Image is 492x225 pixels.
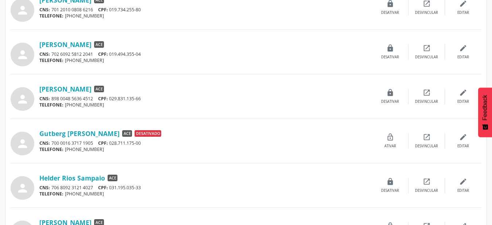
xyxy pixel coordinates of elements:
[384,144,396,149] div: Ativar
[39,140,50,146] span: CNS:
[98,185,108,191] span: CPF:
[478,88,492,137] button: Feedback - Mostrar pesquisa
[94,41,104,48] span: ACE
[459,133,467,141] i: edit
[381,10,399,15] div: Desativar
[39,185,372,191] div: 706 8092 3121 4027 031.195.035-33
[381,188,399,193] div: Desativar
[39,57,372,63] div: [PHONE_NUMBER]
[39,102,63,108] span: TELEFONE:
[98,96,108,102] span: CPF:
[39,40,92,49] a: [PERSON_NAME]
[482,95,488,120] span: Feedback
[386,44,394,52] i: lock
[39,96,50,102] span: CNS:
[386,133,394,141] i: lock_open
[457,55,469,60] div: Editar
[39,102,372,108] div: [PHONE_NUMBER]
[39,51,372,57] div: 702 6092 5812 2041 019.494.355-04
[39,129,120,137] a: Gutberg [PERSON_NAME]
[415,55,438,60] div: Desvincular
[423,89,431,97] i: open_in_new
[16,48,29,61] i: person
[39,13,63,19] span: TELEFONE:
[98,7,108,13] span: CPF:
[457,10,469,15] div: Editar
[415,188,438,193] div: Desvincular
[39,51,50,57] span: CNS:
[459,89,467,97] i: edit
[423,178,431,186] i: open_in_new
[39,7,50,13] span: CNS:
[16,93,29,106] i: person
[108,175,117,181] span: ACE
[39,57,63,63] span: TELEFONE:
[39,185,50,191] span: CNS:
[423,133,431,141] i: open_in_new
[39,191,63,197] span: TELEFONE:
[381,55,399,60] div: Desativar
[39,140,372,146] div: 700 0016 3717 1905 028.711.175-00
[39,96,372,102] div: 898 0048 5636 4512 029.831.135-66
[386,89,394,97] i: lock
[16,4,29,17] i: person
[423,44,431,52] i: open_in_new
[457,99,469,104] div: Editar
[39,85,92,93] a: [PERSON_NAME]
[39,13,372,19] div: [PHONE_NUMBER]
[122,130,132,137] span: ACE
[386,178,394,186] i: lock
[415,144,438,149] div: Desvincular
[39,7,372,13] div: 701 2010 0808 6216 019.734.255-80
[457,144,469,149] div: Editar
[39,146,63,152] span: TELEFONE:
[39,174,105,182] a: Helder Rios Sampaio
[94,86,104,92] span: ACE
[415,10,438,15] div: Desvincular
[39,146,372,152] div: [PHONE_NUMBER]
[381,99,399,104] div: Desativar
[457,188,469,193] div: Editar
[415,99,438,104] div: Desvincular
[135,130,161,137] span: Desativado
[16,182,29,195] i: person
[39,191,372,197] div: [PHONE_NUMBER]
[459,44,467,52] i: edit
[16,137,29,150] i: person
[459,178,467,186] i: edit
[98,140,108,146] span: CPF:
[98,51,108,57] span: CPF:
